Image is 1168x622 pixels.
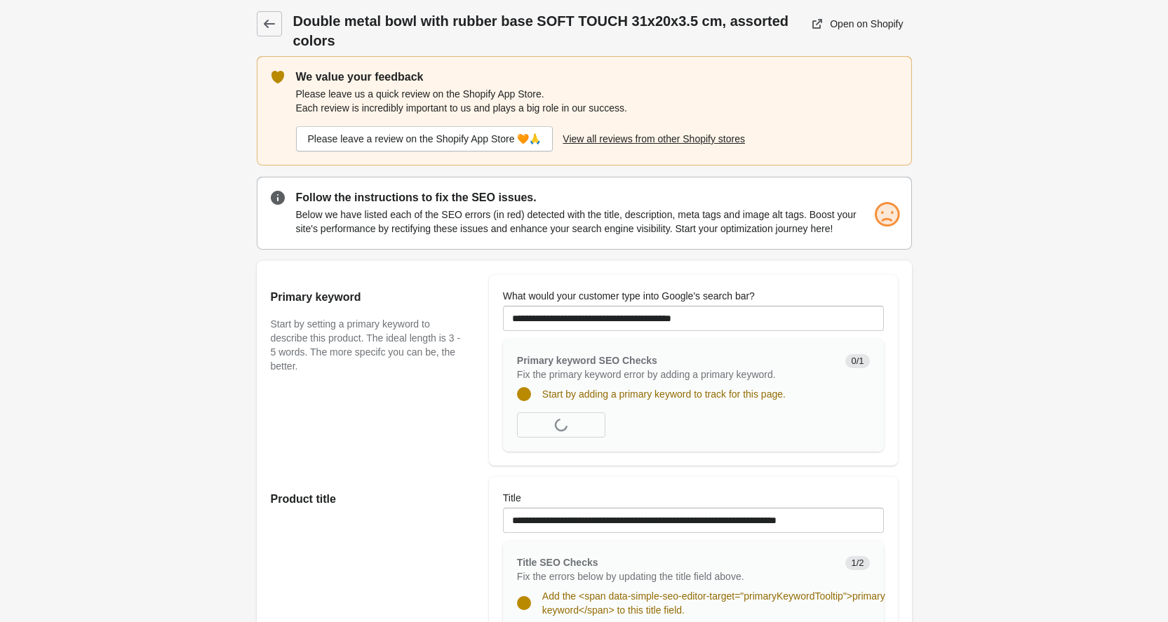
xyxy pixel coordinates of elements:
[542,590,885,616] span: Add the <span data-simple-seo-editor-target="primaryKeywordTooltip">primary keyword</span> to thi...
[873,201,901,229] img: sad.png
[845,556,869,570] span: 1/2
[805,11,911,36] a: Open on Shopify
[503,491,521,505] label: Title
[517,367,835,381] p: Fix the primary keyword error by adding a primary keyword.
[271,317,461,373] p: Start by setting a primary keyword to describe this product. The ideal length is 3 - 5 words. The...
[517,557,598,568] span: Title SEO Checks
[296,101,882,115] p: Each review is incredibly important to us and plays a big role in our success.
[517,569,835,583] p: Fix the errors below by updating the title field above.
[830,18,903,29] div: Open on Shopify
[296,69,882,86] p: We value your feedback
[271,491,461,508] h2: Product title
[503,289,755,303] label: What would your customer type into Google's search bar?
[845,354,869,368] span: 0/1
[557,126,751,151] a: View all reviews from other Shopify stores
[542,388,786,400] span: Start by adding a primary keyword to track for this page.
[271,289,461,306] h2: Primary keyword
[296,189,898,206] p: Follow the instructions to fix the SEO issues.
[293,11,794,50] h1: Double metal bowl with rubber base SOFT TOUCH 31x20x3.5 cm, assorted colors
[296,208,898,236] p: Below we have listed each of the SEO errors (in red) detected with the title, description, meta t...
[308,133,542,144] div: Please leave a review on the Shopify App Store 🧡🙏
[563,133,745,144] div: View all reviews from other Shopify stores
[517,355,657,366] span: Primary keyword SEO Checks
[296,126,553,151] a: Please leave a review on the Shopify App Store 🧡🙏
[296,87,882,101] p: Please leave us a quick review on the Shopify App Store.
